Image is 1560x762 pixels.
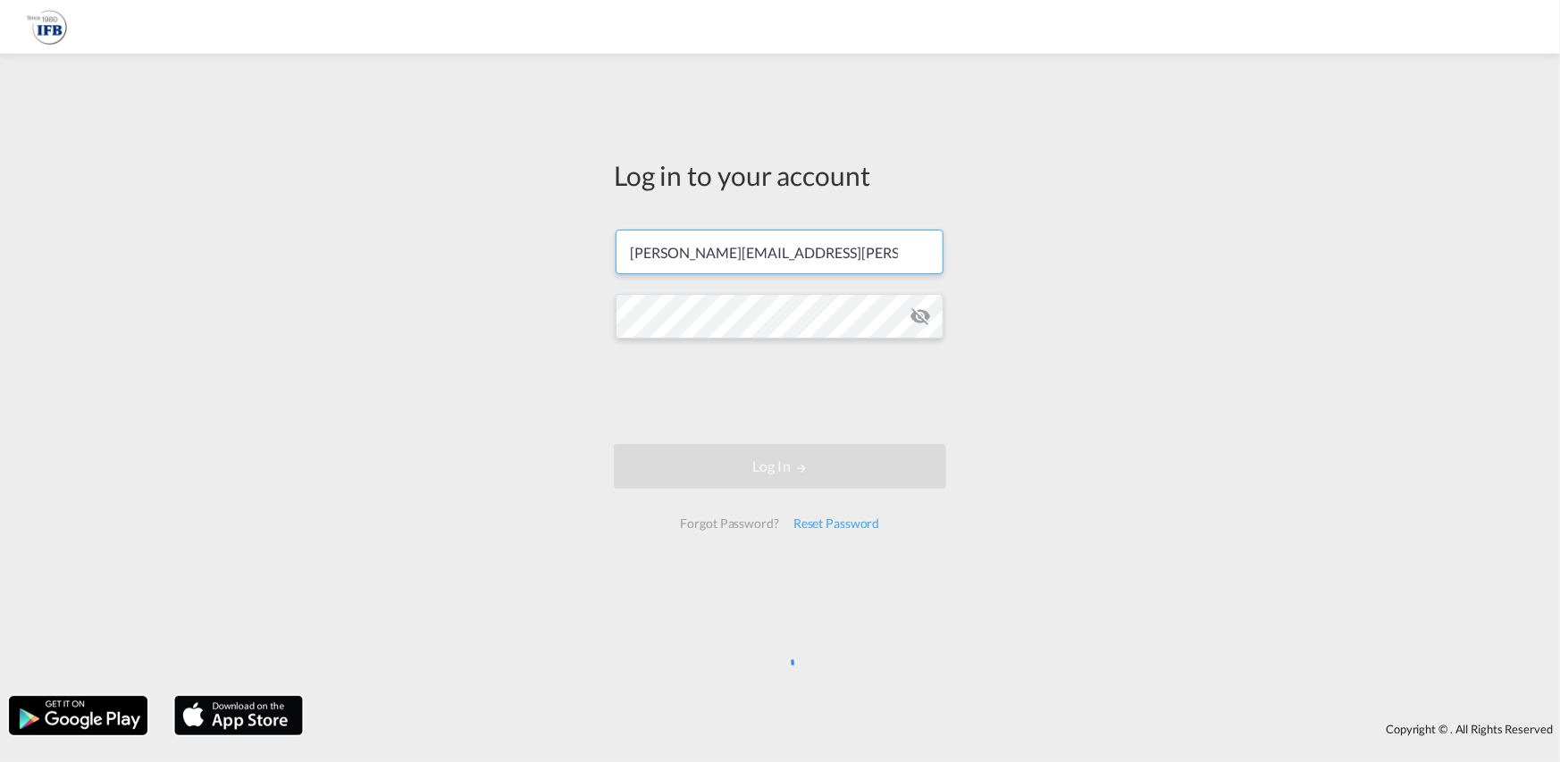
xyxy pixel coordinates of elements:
iframe: reCAPTCHA [644,356,916,426]
img: google.png [7,694,149,737]
img: b628ab10256c11eeb52753acbc15d091.png [27,7,67,47]
img: apple.png [172,694,305,737]
div: Forgot Password? [673,507,785,540]
div: Reset Password [786,507,887,540]
md-icon: icon-eye-off [910,306,931,327]
input: Enter email/phone number [616,230,944,274]
div: Log in to your account [614,156,946,194]
button: LOGIN [614,444,946,489]
div: Copyright © . All Rights Reserved [312,714,1560,744]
